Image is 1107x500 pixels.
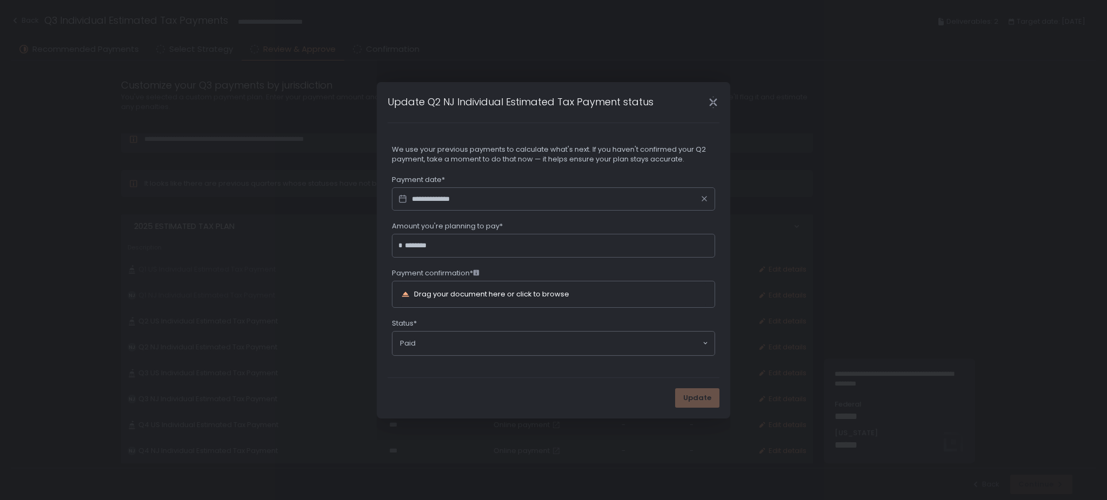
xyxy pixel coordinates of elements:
[392,187,715,211] input: Datepicker input
[392,175,445,185] span: Payment date*
[392,319,417,328] span: Status*
[392,268,479,278] span: Payment confirmation*
[416,338,702,349] input: Search for option
[392,145,715,164] span: We use your previous payments to calculate what's next. If you haven't confirmed your Q2 payment,...
[400,339,416,348] span: Paid
[392,332,715,355] div: Search for option
[388,94,653,109] h1: Update Q2 NJ Individual Estimated Tax Payment status
[392,221,503,231] span: Amount you're planning to pay*
[414,290,569,298] div: Drag your document here or click to browse
[696,96,730,109] div: Close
